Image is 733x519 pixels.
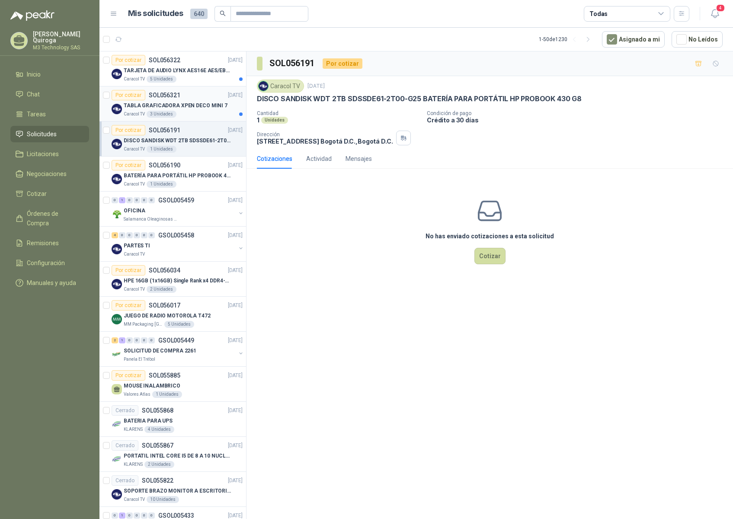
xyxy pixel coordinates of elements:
p: [DATE] [228,477,243,485]
a: Por cotizarSOL056322[DATE] Company LogoTARJETA DE AUDIO LYNX AES16E AES/EBU PCICaracol TV5 Unidades [99,51,246,86]
p: KLARENS [124,461,143,468]
p: [DATE] [228,161,243,170]
div: Por cotizar [112,90,145,100]
a: Inicio [10,66,89,83]
div: 0 [134,513,140,519]
p: Condición de pago [427,110,730,116]
p: OFICINA [124,207,145,215]
div: 0 [134,337,140,343]
a: Licitaciones [10,146,89,162]
div: 0 [126,337,133,343]
p: Dirección [257,131,393,138]
a: CerradoSOL055867[DATE] Company LogoPORTATIL INTEL CORE I5 DE 8 A 10 NUCLEOSKLARENS2 Unidades [99,437,246,472]
div: 1 [119,337,125,343]
div: 4 [112,232,118,238]
div: Por cotizar [112,265,145,276]
div: Cotizaciones [257,154,292,163]
p: PARTES TI [124,242,150,250]
span: Negociaciones [27,169,67,179]
a: Tareas [10,106,89,122]
div: Caracol TV [257,80,304,93]
img: Company Logo [112,314,122,324]
p: Cantidad [257,110,420,116]
a: Por cotizarSOL056034[DATE] Company LogoHPE 16GB (1x16GB) Single Rank x4 DDR4-2400Caracol TV2 Unid... [99,262,246,297]
div: Por cotizar [323,58,362,69]
div: 0 [141,197,147,203]
span: Remisiones [27,238,59,248]
a: Por cotizarSOL055885[DATE] MOUSE INALAMBRICOValores Atlas1 Unidades [99,367,246,402]
div: 0 [126,197,133,203]
img: Company Logo [112,489,122,500]
span: Cotizar [27,189,47,199]
img: Company Logo [112,349,122,359]
div: Mensajes [346,154,372,163]
p: DISCO SANDISK WDT 2TB SDSSDE61-2T00-G25 BATERÍA PARA PORTÁTIL HP PROBOOK 430 G8 [124,137,231,145]
div: 0 [126,513,133,519]
a: Por cotizarSOL056191[DATE] Company LogoDISCO SANDISK WDT 2TB SDSSDE61-2T00-G25 BATERÍA PARA PORTÁ... [99,122,246,157]
p: SOL056321 [149,92,180,98]
a: Órdenes de Compra [10,205,89,231]
img: Company Logo [112,244,122,254]
div: 1 Unidades [152,391,182,398]
p: [PERSON_NAME] Quiroga [33,31,89,43]
p: [DATE] [228,266,243,275]
div: Por cotizar [112,55,145,65]
div: 1 Unidades [147,181,176,188]
button: 4 [707,6,723,22]
div: Por cotizar [112,125,145,135]
p: SOL056190 [149,162,180,168]
img: Company Logo [112,279,122,289]
div: Por cotizar [112,300,145,311]
p: GSOL005458 [158,232,194,238]
div: 1 - 50 de 1230 [539,32,595,46]
div: Por cotizar [112,370,145,381]
p: BATERIA PARA UPS [124,417,173,425]
p: BATERÍA PARA PORTÁTIL HP PROBOOK 430 G8 [124,172,231,180]
div: Todas [589,9,608,19]
p: Crédito a 30 días [427,116,730,124]
div: 0 [134,232,140,238]
div: 0 [148,232,155,238]
div: Unidades [261,117,288,124]
p: [STREET_ADDRESS] Bogotá D.C. , Bogotá D.C. [257,138,393,145]
a: 2 1 0 0 0 0 GSOL005449[DATE] Company LogoSOLICITUD DE COMPRA 2261Panela El Trébol [112,335,244,363]
div: 0 [112,197,118,203]
a: Por cotizarSOL056321[DATE] Company LogoTABLA GRAFICADORA XPEN DECO MINI 7Caracol TV3 Unidades [99,86,246,122]
p: SOL056191 [149,127,180,133]
p: TABLA GRAFICADORA XPEN DECO MINI 7 [124,102,227,110]
button: Cotizar [474,248,506,264]
p: PORTATIL INTEL CORE I5 DE 8 A 10 NUCLEOS [124,452,231,460]
span: Tareas [27,109,46,119]
p: MOUSE INALAMBRICO [124,382,180,390]
div: 4 Unidades [144,426,174,433]
p: [DATE] [228,231,243,240]
p: MM Packaging [GEOGRAPHIC_DATA] [124,321,163,328]
p: [DATE] [228,126,243,135]
div: 5 Unidades [164,321,194,328]
p: SOL055885 [149,372,180,378]
p: [DATE] [228,336,243,345]
p: Caracol TV [124,496,145,503]
p: KLARENS [124,426,143,433]
p: Valores Atlas [124,391,150,398]
a: 0 1 0 0 0 0 GSOL005459[DATE] Company LogoOFICINASalamanca Oleaginosas SAS [112,195,244,223]
div: 0 [119,232,125,238]
p: GSOL005433 [158,513,194,519]
p: 1 [257,116,259,124]
a: 4 0 0 0 0 0 GSOL005458[DATE] Company LogoPARTES TICaracol TV [112,230,244,258]
p: Panela El Trébol [124,356,155,363]
div: 0 [134,197,140,203]
a: Cotizar [10,186,89,202]
p: [DATE] [228,91,243,99]
a: Manuales y ayuda [10,275,89,291]
div: Cerrado [112,405,138,416]
div: 2 [112,337,118,343]
div: 1 [119,197,125,203]
p: SOPORTE BRAZO MONITOR A ESCRITORIO NBF80 [124,487,231,495]
h3: No has enviado cotizaciones a esta solicitud [426,231,554,241]
a: Por cotizarSOL056017[DATE] Company LogoJUEGO DE RADIO MOTOROLA T472MM Packaging [GEOGRAPHIC_DATA]... [99,297,246,332]
p: [DATE] [228,372,243,380]
img: Logo peakr [10,10,54,21]
button: Asignado a mi [602,31,665,48]
p: [DATE] [228,196,243,205]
